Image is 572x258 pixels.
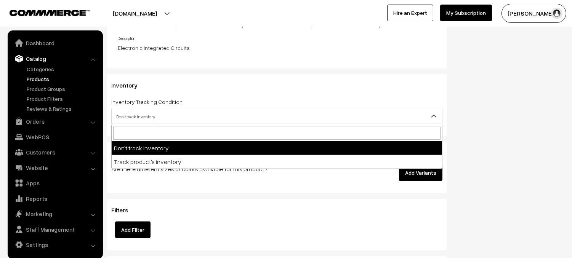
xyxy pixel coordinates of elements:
p: Electronic Integrated Circuits [118,44,442,52]
a: Products [25,75,100,83]
a: Customers [10,145,100,159]
a: Settings [10,238,100,252]
a: Staff Management [10,223,100,236]
span: Don't track inventory [112,110,442,123]
a: Catalog [10,52,100,65]
a: Product Groups [25,85,100,93]
a: Website [10,161,100,175]
span: Filters [111,206,138,214]
a: Orders [10,115,100,128]
span: Don't track inventory [111,109,442,124]
li: Don't track inventory [112,141,442,155]
a: Dashboard [10,36,100,50]
button: Add Filter [115,221,151,238]
a: COMMMERCE [10,8,76,17]
p: Are there different sizes or colors available for this product? [111,164,328,174]
a: Categories [25,65,100,73]
img: user [551,8,562,19]
a: Marketing [10,207,100,221]
a: My Subscription [440,5,492,21]
a: Reports [10,192,100,205]
button: Add Variants [399,164,442,181]
a: Hire an Expert [387,5,433,21]
a: Product Filters [25,95,100,103]
label: Inventory Tracking Condition [111,98,183,106]
img: COMMMERCE [10,10,90,16]
li: Track product's inventory [112,155,442,169]
button: [PERSON_NAME] [502,4,566,23]
span: Inventory [111,81,147,89]
h4: Description [118,36,442,41]
button: [DOMAIN_NAME] [86,4,184,23]
a: Reviews & Ratings [25,105,100,113]
a: Apps [10,176,100,190]
a: WebPOS [10,130,100,144]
